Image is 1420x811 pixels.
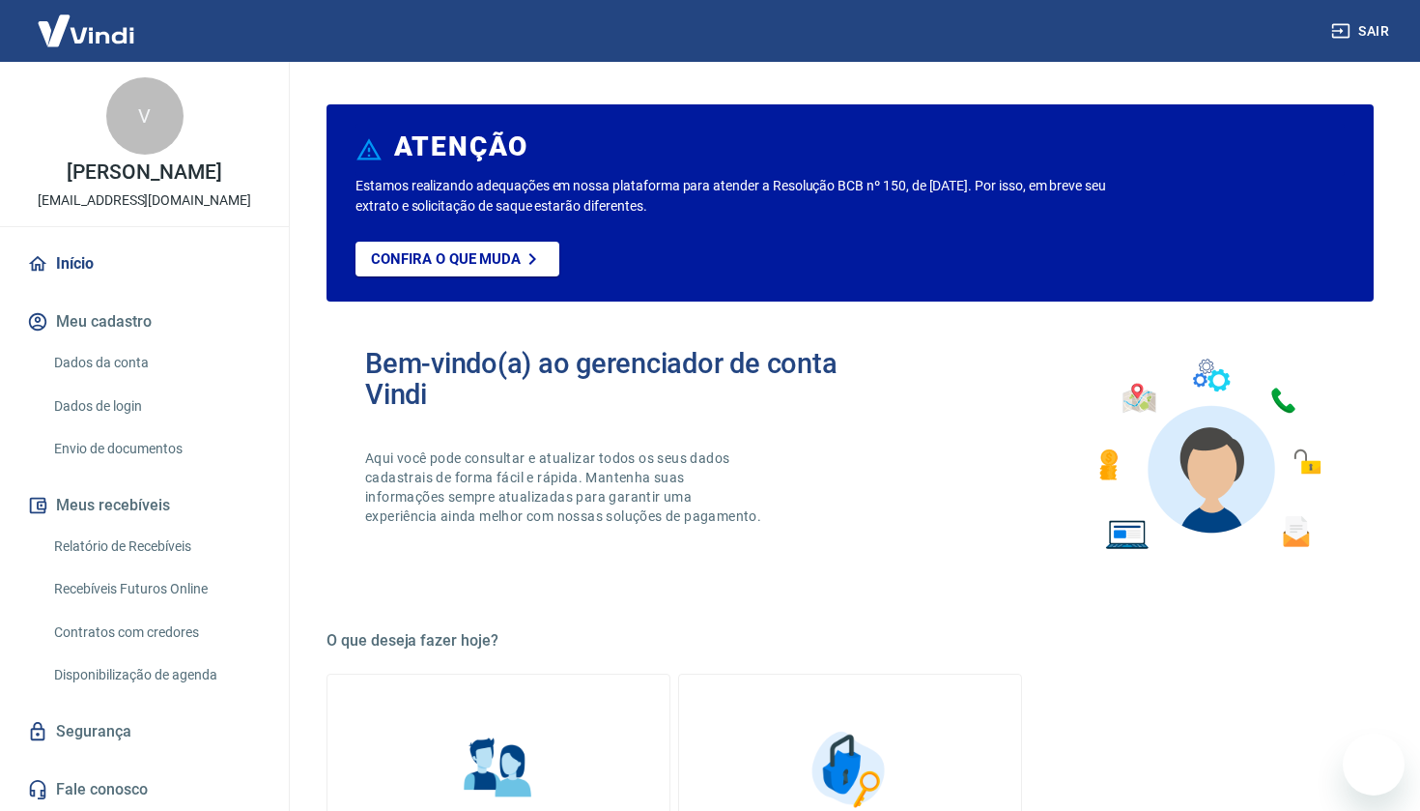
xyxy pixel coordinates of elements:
p: [EMAIL_ADDRESS][DOMAIN_NAME] [38,190,251,211]
a: Contratos com credores [46,613,266,652]
iframe: Botão para abrir a janela de mensagens [1343,734,1405,796]
h5: O que deseja fazer hoje? [327,631,1374,651]
img: Imagem de um avatar masculino com diversos icones exemplificando as funcionalidades do gerenciado... [1082,348,1335,562]
a: Dados da conta [46,343,266,383]
a: Disponibilização de agenda [46,655,266,695]
button: Meus recebíveis [23,484,266,527]
a: Recebíveis Futuros Online [46,569,266,609]
button: Meu cadastro [23,301,266,343]
div: V [106,77,184,155]
button: Sair [1327,14,1397,49]
a: Segurança [23,710,266,753]
a: Envio de documentos [46,429,266,469]
p: [PERSON_NAME] [67,162,221,183]
a: Início [23,243,266,285]
a: Confira o que muda [355,242,559,276]
p: Estamos realizando adequações em nossa plataforma para atender a Resolução BCB nº 150, de [DATE].... [355,176,1147,217]
p: Aqui você pode consultar e atualizar todos os seus dados cadastrais de forma fácil e rápida. Mant... [365,449,765,526]
h2: Bem-vindo(a) ao gerenciador de conta Vindi [365,348,850,410]
p: Confira o que muda [371,250,521,268]
a: Relatório de Recebíveis [46,527,266,566]
a: Dados de login [46,387,266,426]
h6: ATENÇÃO [394,137,528,157]
img: Vindi [23,1,149,60]
a: Fale conosco [23,768,266,811]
